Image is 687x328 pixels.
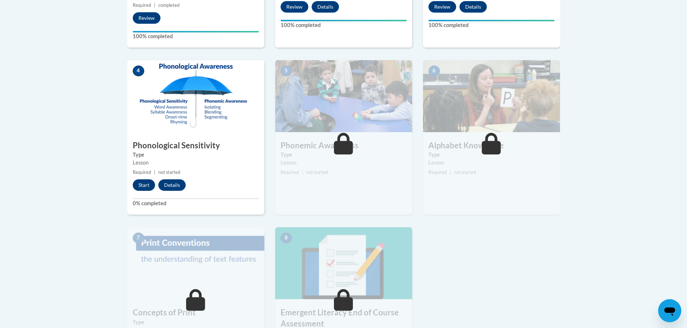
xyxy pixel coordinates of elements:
[133,318,259,326] label: Type
[133,179,155,191] button: Start
[133,12,160,24] button: Review
[454,170,476,175] span: not started
[428,151,555,159] label: Type
[281,151,407,159] label: Type
[423,60,560,132] img: Course Image
[428,20,555,21] div: Your progress
[275,140,412,151] h3: Phonemic Awareness
[154,3,155,8] span: |
[281,66,292,76] span: 5
[428,21,555,29] label: 100% completed
[281,21,407,29] label: 100% completed
[133,170,151,175] span: Required
[306,170,328,175] span: not started
[658,299,681,322] iframe: Button to launch messaging window
[127,140,264,151] h3: Phonological Sensitivity
[428,66,440,76] span: 6
[133,32,259,40] label: 100% completed
[275,227,412,299] img: Course Image
[133,3,151,8] span: Required
[459,1,487,13] button: Details
[281,159,407,167] div: Lesson
[281,233,292,243] span: 8
[133,199,259,207] label: 0% completed
[275,60,412,132] img: Course Image
[158,179,186,191] button: Details
[127,307,264,318] h3: Concepts of Print
[281,1,308,13] button: Review
[302,170,303,175] span: |
[312,1,339,13] button: Details
[133,159,259,167] div: Lesson
[428,159,555,167] div: Lesson
[428,1,456,13] button: Review
[133,151,259,159] label: Type
[158,170,180,175] span: not started
[154,170,155,175] span: |
[423,140,560,151] h3: Alphabet Knowledge
[158,3,180,8] span: completed
[133,66,144,76] span: 4
[127,227,264,299] img: Course Image
[281,20,407,21] div: Your progress
[133,31,259,32] div: Your progress
[428,170,447,175] span: Required
[450,170,451,175] span: |
[127,60,264,132] img: Course Image
[133,233,144,243] span: 7
[281,170,299,175] span: Required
